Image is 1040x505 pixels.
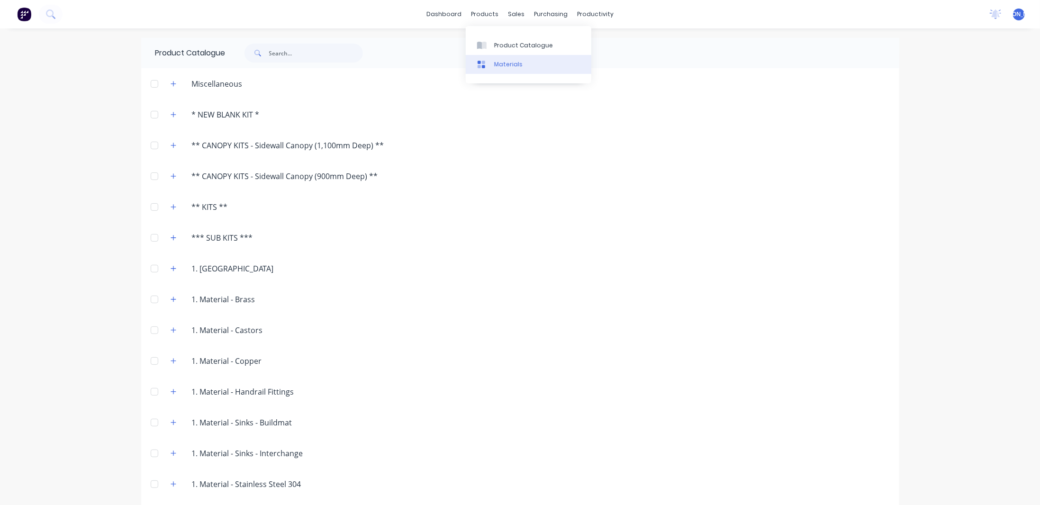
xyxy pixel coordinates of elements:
[184,140,392,151] div: ** CANOPY KITS - Sidewall Canopy (1,100mm Deep) **
[184,417,300,428] div: 1. Material - Sinks - Buildmat
[184,478,309,490] div: 1. Material - Stainless Steel 304
[184,448,311,459] div: 1. Material - Sinks - Interchange
[184,355,270,367] div: 1. Material - Copper
[503,7,529,21] div: sales
[184,294,263,305] div: 1. Material - Brass
[494,60,523,69] div: Materials
[141,38,226,68] div: Product Catalogue
[494,41,553,50] div: Product Catalogue
[466,55,591,74] a: Materials
[17,7,31,21] img: Factory
[422,7,466,21] a: dashboard
[572,7,618,21] div: productivity
[466,7,503,21] div: products
[529,7,572,21] div: purchasing
[269,44,363,63] input: Search...
[184,263,281,274] div: 1. [GEOGRAPHIC_DATA]
[184,325,271,336] div: 1. Material - Castors
[184,171,386,182] div: ** CANOPY KITS - Sidewall Canopy (900mm Deep) **
[184,386,302,397] div: 1. Material - Handrail Fittings
[184,109,267,120] div: * NEW BLANK KIT *
[466,36,591,54] a: Product Catalogue
[184,78,250,90] div: Miscellaneous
